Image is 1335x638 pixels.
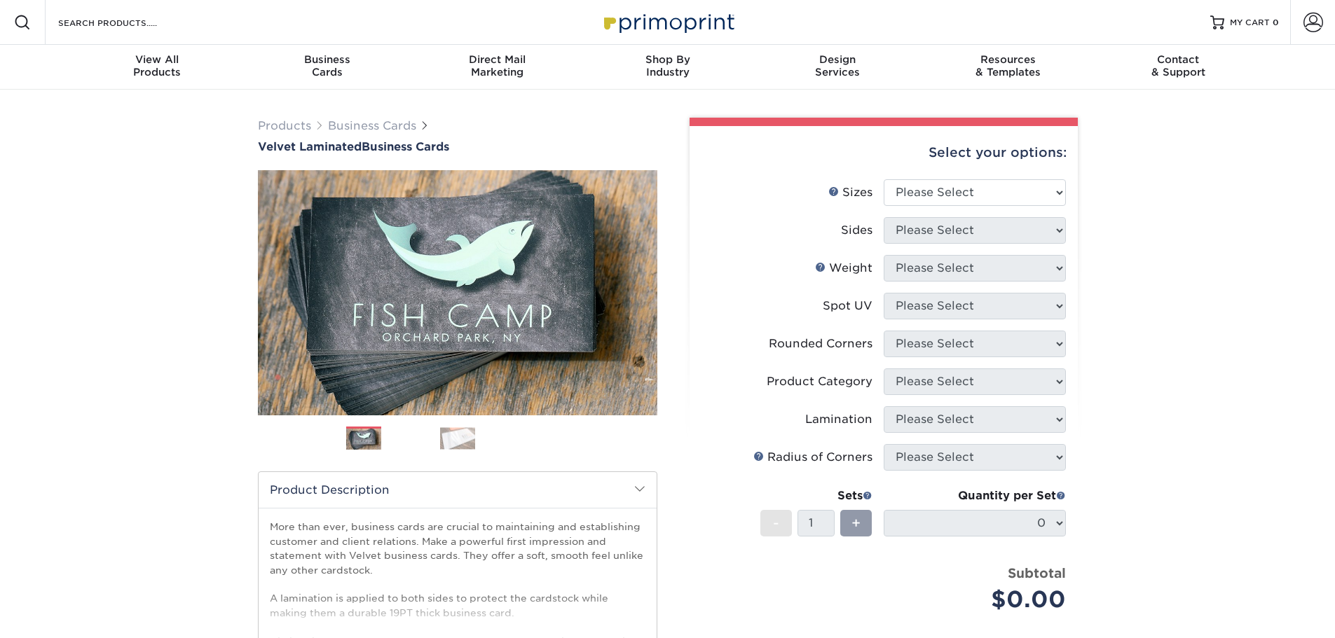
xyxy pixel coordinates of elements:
img: Business Cards 01 [346,422,381,457]
div: Services [753,53,923,78]
div: Marketing [412,53,582,78]
img: Business Cards 03 [440,427,475,449]
div: Lamination [805,411,872,428]
div: Quantity per Set [884,487,1066,504]
span: MY CART [1230,17,1270,29]
span: Business [242,53,412,66]
span: Velvet Laminated [258,140,362,153]
input: SEARCH PRODUCTS..... [57,14,193,31]
span: Resources [923,53,1093,66]
a: BusinessCards [242,45,412,90]
div: Industry [582,53,753,78]
span: Shop By [582,53,753,66]
span: - [773,513,779,534]
span: Design [753,53,923,66]
span: Direct Mail [412,53,582,66]
a: Products [258,119,311,132]
div: Weight [815,260,872,277]
span: + [851,513,861,534]
div: Select your options: [701,126,1067,179]
h1: Business Cards [258,140,657,153]
div: Product Category [767,373,872,390]
div: Radius of Corners [753,449,872,466]
h2: Product Description [259,472,657,508]
div: $0.00 [894,583,1066,616]
a: Velvet LaminatedBusiness Cards [258,140,657,153]
a: Contact& Support [1093,45,1264,90]
a: Shop ByIndustry [582,45,753,90]
img: Business Cards 05 [534,421,569,456]
div: Sides [841,222,872,239]
a: View AllProducts [72,45,242,90]
img: Primoprint [598,7,738,37]
span: View All [72,53,242,66]
div: Rounded Corners [769,335,872,352]
div: & Support [1093,53,1264,78]
span: 0 [1273,18,1279,27]
img: Business Cards 04 [487,421,522,456]
img: Business Cards 02 [393,421,428,456]
div: Cards [242,53,412,78]
strong: Subtotal [1008,565,1066,581]
a: Business Cards [328,119,416,132]
div: Sets [760,487,872,504]
span: Contact [1093,53,1264,66]
div: & Templates [923,53,1093,78]
a: Direct MailMarketing [412,45,582,90]
div: Products [72,53,242,78]
a: DesignServices [753,45,923,90]
div: Sizes [828,184,872,201]
a: Resources& Templates [923,45,1093,90]
img: Velvet Laminated 01 [258,93,657,492]
div: Spot UV [823,298,872,314]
